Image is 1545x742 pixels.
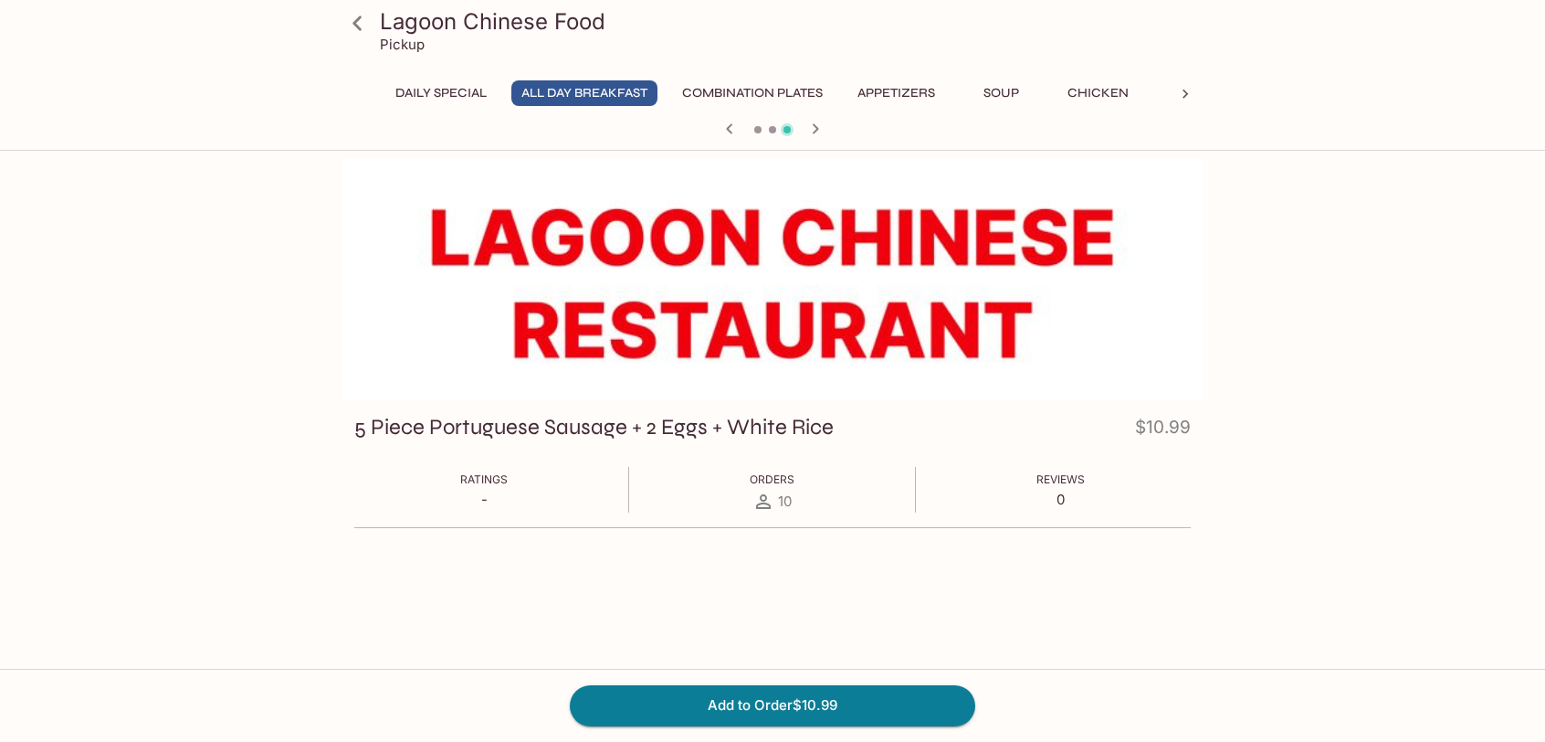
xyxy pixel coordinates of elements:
span: 10 [778,493,792,510]
button: All Day Breakfast [511,80,657,106]
p: Pickup [380,36,425,53]
span: Reviews [1036,472,1085,486]
button: Daily Special [385,80,497,106]
button: Appetizers [847,80,945,106]
h3: Lagoon Chinese Food [380,7,1196,36]
span: Orders [750,472,794,486]
button: Soup [960,80,1042,106]
h3: 5 Piece Portuguese Sausage + 2 Eggs + White Rice [354,413,834,441]
div: 5 Piece Portuguese Sausage + 2 Eggs + White Rice [342,158,1203,400]
p: 0 [1036,491,1085,508]
button: Chicken [1056,80,1139,106]
h4: $10.99 [1135,413,1191,449]
button: Beef [1153,80,1235,106]
button: Add to Order$10.99 [570,685,975,726]
button: Combination Plates [672,80,833,106]
p: - [460,491,508,508]
span: Ratings [460,472,508,486]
